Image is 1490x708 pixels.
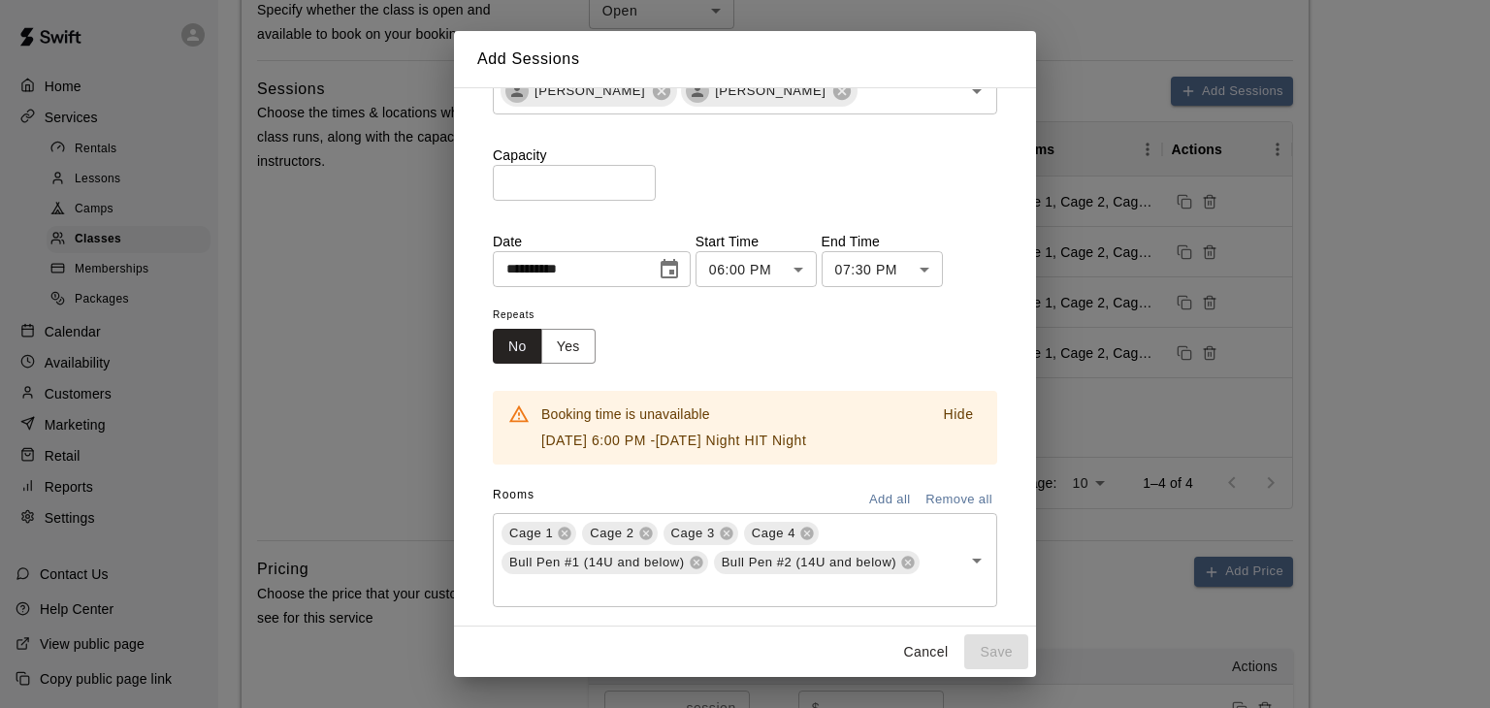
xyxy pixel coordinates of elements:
span: Cage 3 [664,524,723,543]
button: Open [963,78,990,105]
div: 07:30 PM [822,251,943,287]
span: [PERSON_NAME] [523,81,657,101]
p: Capacity [493,145,997,165]
div: Bull Pen #1 (14U and below) [502,551,708,574]
button: Choose date, selected date is Aug 15, 2025 [650,250,689,289]
div: [PERSON_NAME] [501,76,677,107]
span: Rooms [493,488,534,501]
button: Add all [858,485,921,515]
button: No [493,329,542,365]
div: Woodrow Hardin [686,80,709,103]
span: Bull Pen #1 (14U and below) [502,553,693,572]
span: Repeats [493,303,611,329]
div: Cage 3 [664,522,738,545]
div: outlined button group [493,329,596,365]
div: 06:00 PM [696,251,817,287]
span: Cage 4 [744,524,803,543]
span: [PERSON_NAME] [703,81,837,101]
button: Cancel [894,634,956,670]
button: Open [963,547,990,574]
span: Bull Pen #2 (14U and below) [714,553,905,572]
button: Hide [927,401,989,429]
h2: Add Sessions [454,31,1036,87]
span: Cage 2 [582,524,641,543]
div: Andrew May [505,80,529,103]
div: Cage 1 [502,522,576,545]
p: Start Time [696,232,817,251]
div: Bull Pen #2 (14U and below) [714,551,921,574]
p: [DATE] 6:00 PM - [DATE] Night HIT Night [541,431,806,451]
button: Remove all [921,485,997,515]
div: Cage 2 [582,522,657,545]
div: Booking time is unavailable [541,397,806,459]
div: [PERSON_NAME] [681,76,858,107]
p: Date [493,232,691,251]
span: Cage 1 [502,524,561,543]
div: Cage 4 [744,522,819,545]
button: Yes [541,329,596,365]
p: End Time [822,232,943,251]
p: Hide [943,404,973,425]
